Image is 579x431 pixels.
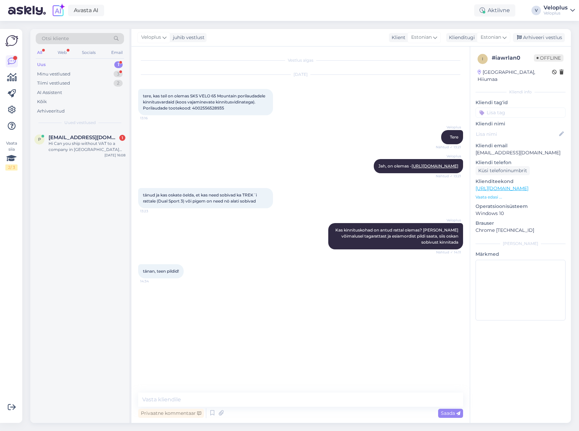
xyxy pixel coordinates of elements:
div: Privaatne kommentaar [138,409,204,418]
div: Küsi telefoninumbrit [476,166,530,175]
p: Klienditeekond [476,178,566,185]
span: Uued vestlused [64,120,96,126]
p: Kliendi tag'id [476,99,566,106]
div: Veloplus [544,10,568,16]
a: [URL][DOMAIN_NAME] [476,185,528,191]
span: tänud ja kas oskate öelda, et kas need sobivad ka TREK´i rattale (Dual Sport 3) või pigem on need... [143,192,258,204]
img: explore-ai [51,3,65,18]
div: [PERSON_NAME] [476,241,566,247]
span: Veloplus [436,218,461,223]
span: Kas kinnituskohad on antud rattal olemas? [PERSON_NAME] võimalusel tagarattast ja esiamordist pil... [335,227,459,245]
a: Avasta AI [68,5,104,16]
span: p [38,137,41,142]
div: Kõik [37,98,47,105]
div: Kliendi info [476,89,566,95]
span: Veloplus [436,125,461,130]
a: VeloplusVeloplus [544,5,575,16]
div: Aktiivne [474,4,515,17]
span: 13:16 [140,116,165,121]
div: [DATE] 16:08 [104,153,125,158]
div: Email [110,48,124,57]
div: Vestlus algas [138,57,463,63]
div: 1 [114,61,123,68]
p: Operatsioonisüsteem [476,203,566,210]
div: All [36,48,43,57]
span: Tere [450,134,458,140]
p: Vaata edasi ... [476,194,566,200]
span: Estonian [481,34,501,41]
div: juhib vestlust [170,34,205,41]
div: Vaata siia [5,140,18,171]
span: i [482,56,483,61]
input: Lisa tag [476,107,566,118]
div: # iawrlan0 [492,54,534,62]
span: 13:23 [140,209,165,214]
p: Chrome [TECHNICAL_ID] [476,227,566,234]
p: Brauser [476,220,566,227]
span: Jah, on olemas - [378,163,458,168]
div: Arhiveeritud [37,108,65,115]
div: Veloplus [544,5,568,10]
p: Märkmed [476,251,566,258]
div: 2 / 3 [5,164,18,171]
span: Nähtud ✓ 13:21 [436,174,461,179]
input: Lisa nimi [476,130,558,138]
span: tere, kas teil on olemas SKS VELO 65 Mountain porilaudadele kinnitusvardaid (koos vajaminevate ki... [143,93,266,111]
p: Kliendi nimi [476,120,566,127]
div: Hi Can you ship without VAT to a company in [GEOGRAPHIC_DATA] provided company details incl VAT n... [49,141,125,153]
span: Offline [534,54,563,62]
a: [URL][DOMAIN_NAME] [412,163,458,168]
div: 2 [114,80,123,87]
div: Socials [81,48,97,57]
div: 3 [114,71,123,78]
p: Windows 10 [476,210,566,217]
div: Arhiveeri vestlus [513,33,565,42]
span: Estonian [411,34,432,41]
p: [EMAIL_ADDRESS][DOMAIN_NAME] [476,149,566,156]
p: Kliendi telefon [476,159,566,166]
div: Minu vestlused [37,71,70,78]
div: 1 [119,135,125,141]
div: [DATE] [138,71,463,78]
div: Tiimi vestlused [37,80,70,87]
div: Web [56,48,68,57]
img: Askly Logo [5,34,18,47]
div: Klient [389,34,405,41]
span: Otsi kliente [42,35,69,42]
div: V [531,6,541,15]
span: Saada [441,410,460,416]
div: [GEOGRAPHIC_DATA], Hiiumaa [478,69,552,83]
span: 14:34 [140,279,165,284]
span: Veloplus [436,154,461,159]
span: Veloplus [141,34,161,41]
div: Uus [37,61,46,68]
span: Nähtud ✓ 13:21 [436,145,461,150]
span: pallej@gmail.com [49,134,119,141]
div: AI Assistent [37,89,62,96]
span: Nähtud ✓ 14:11 [436,250,461,255]
span: tänan, teen pildid! [143,269,179,274]
div: Klienditugi [446,34,475,41]
p: Kliendi email [476,142,566,149]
